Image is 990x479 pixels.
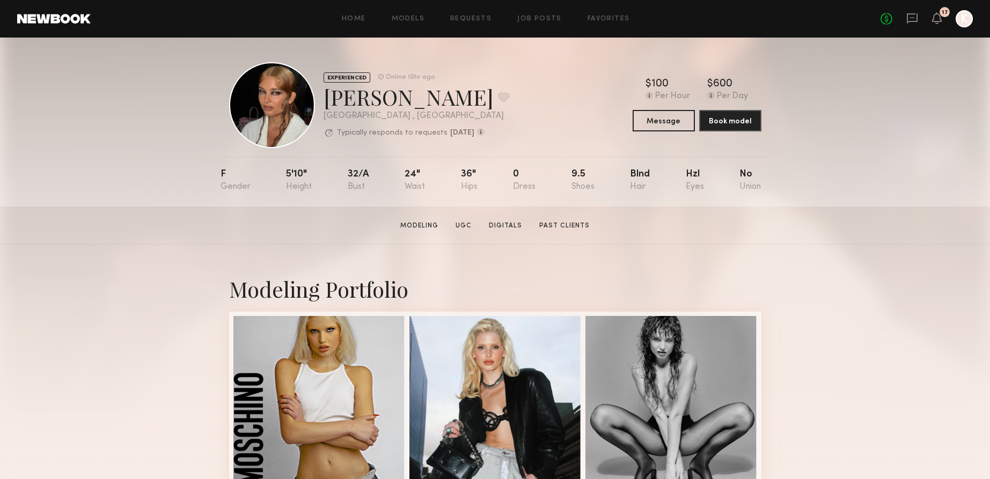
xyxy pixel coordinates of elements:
[324,72,370,83] div: EXPERIENCED
[286,170,312,191] div: 5'10"
[707,79,713,90] div: $
[513,170,536,191] div: 0
[686,170,704,191] div: Hzl
[342,16,366,23] a: Home
[348,170,369,191] div: 32/a
[324,112,509,121] div: [GEOGRAPHIC_DATA] , [GEOGRAPHIC_DATA]
[324,83,509,111] div: [PERSON_NAME]
[392,16,424,23] a: Models
[451,221,476,231] a: UGC
[221,170,251,191] div: F
[713,79,732,90] div: 600
[646,79,651,90] div: $
[229,275,761,303] div: Modeling Portfolio
[405,170,425,191] div: 24"
[956,10,973,27] a: K
[699,110,761,131] button: Book model
[588,16,630,23] a: Favorites
[651,79,669,90] div: 100
[535,221,594,231] a: Past Clients
[717,92,748,101] div: Per Day
[386,74,435,81] div: Online 19hr ago
[655,92,690,101] div: Per Hour
[517,16,562,23] a: Job Posts
[630,170,650,191] div: Blnd
[461,170,478,191] div: 36"
[337,129,448,137] p: Typically responds to requests
[571,170,595,191] div: 9.5
[450,16,492,23] a: Requests
[633,110,695,131] button: Message
[396,221,443,231] a: Modeling
[739,170,761,191] div: No
[942,10,948,16] div: 17
[450,129,474,137] b: [DATE]
[485,221,526,231] a: Digitals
